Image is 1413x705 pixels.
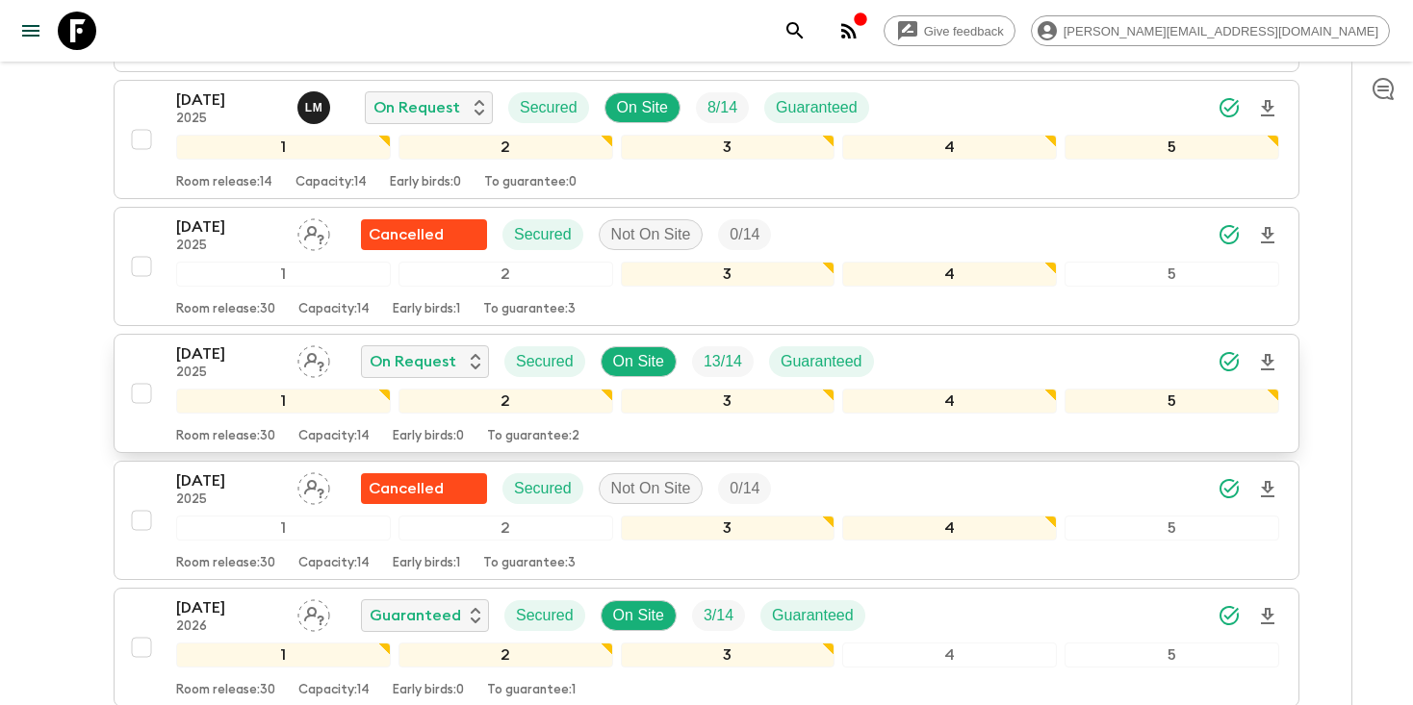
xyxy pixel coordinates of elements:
p: Secured [514,223,572,246]
svg: Download Onboarding [1256,478,1279,501]
div: Secured [504,600,585,631]
div: 5 [1065,262,1279,287]
div: 2 [398,262,613,287]
p: Capacity: 14 [298,683,370,698]
p: 0 / 14 [730,477,759,500]
p: Room release: 30 [176,683,275,698]
div: [PERSON_NAME][EMAIL_ADDRESS][DOMAIN_NAME] [1031,15,1390,46]
svg: Synced Successfully [1218,604,1241,627]
button: [DATE]2025Assign pack leaderFlash Pack cancellationSecuredNot On SiteTrip Fill12345Room release:3... [114,207,1299,326]
p: Secured [516,604,574,627]
p: 2025 [176,492,282,508]
p: Room release: 30 [176,429,275,444]
p: [DATE] [176,215,282,239]
p: Cancelled [369,477,444,500]
div: Secured [502,219,583,250]
div: 1 [176,389,391,414]
div: Flash Pack cancellation [361,473,487,504]
div: 3 [621,135,835,160]
p: Guaranteed [781,350,862,373]
p: Secured [520,96,578,119]
p: To guarantee: 3 [483,556,576,571]
p: 2025 [176,365,282,381]
div: 4 [842,262,1057,287]
div: Trip Fill [718,473,771,504]
div: On Site [601,600,677,631]
div: 5 [1065,389,1279,414]
div: 5 [1065,516,1279,541]
span: Assign pack leader [297,224,330,239]
div: 3 [621,262,835,287]
svg: Synced Successfully [1218,223,1241,246]
p: [DATE] [176,596,282,619]
svg: Download Onboarding [1256,97,1279,120]
p: 3 / 14 [704,604,733,627]
div: 2 [398,389,613,414]
div: Flash Pack cancellation [361,219,487,250]
p: Early birds: 0 [393,683,464,698]
div: 1 [176,642,391,667]
p: On Site [613,604,664,627]
div: 1 [176,135,391,160]
div: 4 [842,389,1057,414]
div: 1 [176,262,391,287]
button: [DATE]2025Assign pack leaderFlash Pack cancellationSecuredNot On SiteTrip Fill12345Room release:3... [114,461,1299,580]
p: Secured [514,477,572,500]
div: Secured [502,473,583,504]
p: Not On Site [611,223,691,246]
div: Secured [508,92,589,123]
div: On Site [601,346,677,377]
svg: Download Onboarding [1256,605,1279,628]
p: 13 / 14 [704,350,742,373]
div: 3 [621,516,835,541]
p: Early birds: 0 [390,175,461,190]
p: On Site [613,350,664,373]
p: Room release: 30 [176,302,275,317]
p: 2025 [176,239,282,254]
svg: Download Onboarding [1256,224,1279,247]
div: Trip Fill [692,346,754,377]
p: Guaranteed [772,604,854,627]
svg: Download Onboarding [1256,351,1279,374]
p: Capacity: 14 [298,302,370,317]
p: To guarantee: 0 [484,175,577,190]
div: 2 [398,516,613,541]
p: Guaranteed [370,604,461,627]
button: search adventures [776,12,814,50]
p: Early birds: 1 [393,302,460,317]
div: Trip Fill [692,600,745,631]
button: [DATE]2025Luka MamniashviliOn RequestSecuredOn SiteTrip FillGuaranteed12345Room release:14Capacit... [114,80,1299,199]
div: Trip Fill [718,219,771,250]
p: Room release: 30 [176,556,275,571]
p: 2025 [176,112,282,127]
div: On Site [604,92,681,123]
p: Not On Site [611,477,691,500]
p: On Request [370,350,456,373]
p: To guarantee: 1 [487,683,576,698]
span: Assign pack leader [297,351,330,366]
p: To guarantee: 2 [487,429,579,444]
div: 3 [621,389,835,414]
p: Capacity: 14 [295,175,367,190]
p: 0 / 14 [730,223,759,246]
div: 2 [398,642,613,667]
div: Not On Site [599,219,704,250]
p: [DATE] [176,342,282,365]
p: Secured [516,350,574,373]
p: Room release: 14 [176,175,272,190]
p: To guarantee: 3 [483,302,576,317]
div: Not On Site [599,473,704,504]
svg: Synced Successfully [1218,477,1241,500]
p: 8 / 14 [707,96,737,119]
button: LM [297,91,334,124]
p: On Request [373,96,460,119]
p: Cancelled [369,223,444,246]
svg: Synced Successfully [1218,96,1241,119]
div: 4 [842,135,1057,160]
span: Luka Mamniashvili [297,97,334,113]
div: 2 [398,135,613,160]
div: 3 [621,642,835,667]
div: 5 [1065,642,1279,667]
p: Capacity: 14 [298,556,370,571]
svg: Synced Successfully [1218,350,1241,373]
